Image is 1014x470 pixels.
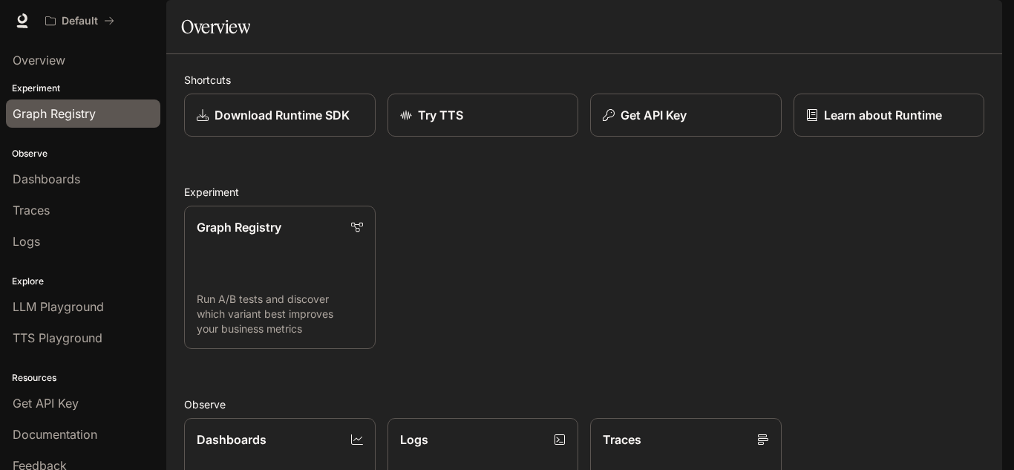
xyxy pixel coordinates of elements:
p: Learn about Runtime [824,106,942,124]
p: Download Runtime SDK [215,106,350,124]
h2: Observe [184,396,984,412]
p: Logs [400,431,428,448]
a: Try TTS [387,94,579,137]
a: Download Runtime SDK [184,94,376,137]
p: Run A/B tests and discover which variant best improves your business metrics [197,292,363,336]
p: Dashboards [197,431,266,448]
p: Graph Registry [197,218,281,236]
p: Traces [603,431,641,448]
h2: Shortcuts [184,72,984,88]
button: Get API Key [590,94,782,137]
h1: Overview [181,12,250,42]
p: Default [62,15,98,27]
h2: Experiment [184,184,984,200]
p: Get API Key [621,106,687,124]
p: Try TTS [418,106,463,124]
a: Learn about Runtime [794,94,985,137]
a: Graph RegistryRun A/B tests and discover which variant best improves your business metrics [184,206,376,349]
button: All workspaces [39,6,121,36]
